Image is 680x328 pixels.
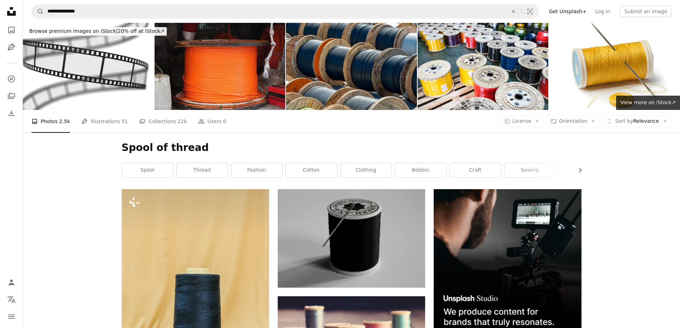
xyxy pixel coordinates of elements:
[286,163,337,177] a: cotton
[559,163,610,177] a: material
[223,117,226,125] span: 0
[4,72,19,86] a: Explore
[545,6,591,17] a: Get Unsplash+
[4,23,19,37] a: Photos
[559,118,587,124] span: Orientation
[155,23,286,110] img: A large orange cable reel is kept in a warehouse for construction and maintenance
[4,292,19,307] button: Language
[4,309,19,324] button: Menu
[522,5,539,18] button: Visual search
[395,163,446,177] a: bobbin
[122,141,581,154] h1: Spool of thread
[286,23,417,110] img: Wooden Cable Reels Wrapped with Industrial Cables
[513,118,532,124] span: License
[198,110,226,133] a: Users 0
[549,23,680,110] img: Yellow bobbin, needle and sewing button
[231,163,282,177] a: fashion
[616,96,680,110] a: View more on iStock↗
[546,116,600,127] button: Orientation
[620,6,671,17] button: Submit an image
[278,235,425,242] a: a spool of thread with a needle in it
[23,23,171,40] a: Browse premium images on iStock|20% off at iStock↗
[504,163,555,177] a: sewing
[4,40,19,54] a: Illustrations
[122,163,173,177] a: spool
[418,23,549,110] img: Wires or cables are at the factory in the warehouse
[29,28,117,34] span: Browse premium images on iStock |
[500,116,544,127] button: License
[81,110,128,133] a: Illustrations 51
[32,5,44,18] button: Search Unsplash
[278,189,425,287] img: a spool of thread with a needle in it
[615,118,633,124] span: Sort by
[122,117,128,125] span: 51
[591,6,614,17] a: Log in
[574,163,581,177] button: scroll list to the right
[4,89,19,103] a: Collections
[177,117,187,125] span: 22k
[177,163,228,177] a: thread
[505,5,521,18] button: Clear
[450,163,501,177] a: craft
[341,163,392,177] a: clothing
[4,275,19,289] a: Log in / Sign up
[139,110,187,133] a: Collections 22k
[23,23,154,110] img: Film reel. Cinema or photography 35mm film strip tape. 3d illustration isolated on the white back...
[4,106,19,120] a: Download History
[29,28,165,34] span: 20% off at iStock ↗
[122,297,269,303] a: a spool of blue thread sitting on top of a table
[603,116,671,127] button: Sort byRelevance
[31,4,539,19] form: Find visuals sitewide
[615,118,659,125] span: Relevance
[620,100,676,105] span: View more on iStock ↗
